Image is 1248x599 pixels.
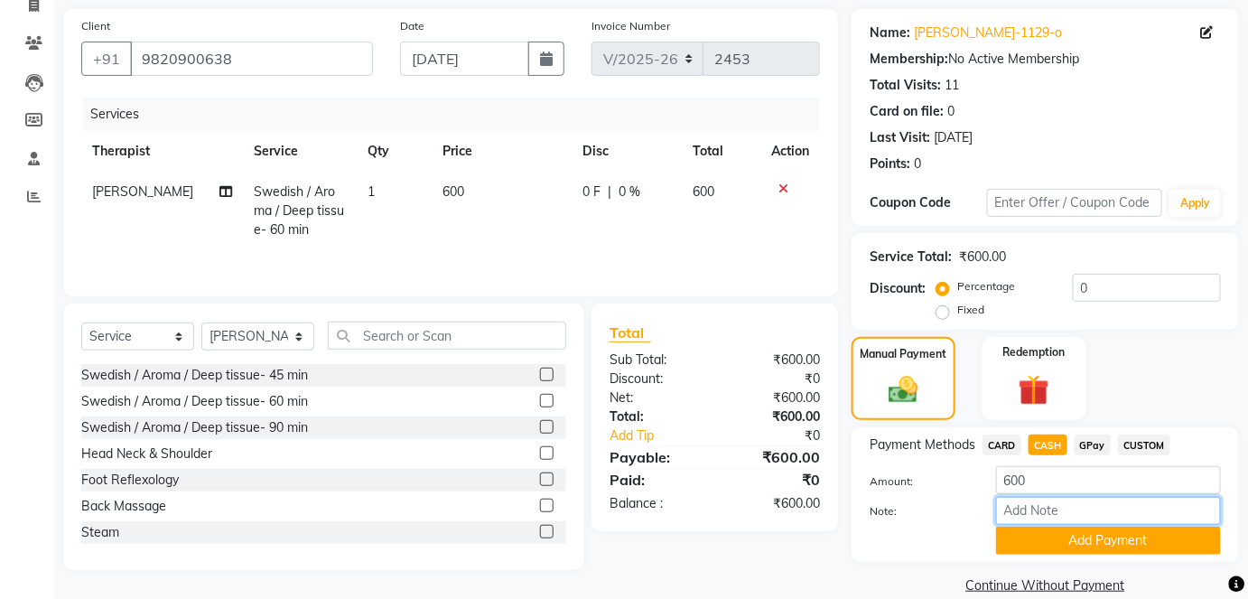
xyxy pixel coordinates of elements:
[945,76,959,95] div: 11
[870,128,930,147] div: Last Visit:
[81,131,244,172] th: Therapist
[714,469,834,491] div: ₹0
[81,445,212,463] div: Head Neck & Shoulder
[996,527,1221,555] button: Add Payment
[870,50,1221,69] div: No Active Membership
[81,392,308,411] div: Swedish / Aroma / Deep tissue- 60 min
[760,131,820,172] th: Action
[1029,435,1067,455] span: CASH
[1075,435,1112,455] span: GPay
[596,388,715,407] div: Net:
[255,183,345,238] span: Swedish / Aroma / Deep tissue- 60 min
[855,576,1235,595] a: Continue Without Payment
[957,278,1015,295] label: Percentage
[596,494,715,513] div: Balance :
[714,494,834,513] div: ₹600.00
[596,446,715,468] div: Payable:
[81,366,308,385] div: Swedish / Aroma / Deep tissue- 45 min
[83,98,834,131] div: Services
[734,426,834,445] div: ₹0
[81,418,308,437] div: Swedish / Aroma / Deep tissue- 90 min
[870,154,910,173] div: Points:
[947,102,955,121] div: 0
[92,183,193,200] span: [PERSON_NAME]
[572,131,683,172] th: Disc
[1003,344,1066,360] label: Redemption
[582,183,601,201] span: 0 F
[996,497,1221,525] input: Add Note
[870,23,910,42] div: Name:
[81,497,166,516] div: Back Massage
[693,183,714,200] span: 600
[130,42,373,76] input: Search by Name/Mobile/Email/Code
[870,248,952,267] div: Service Total:
[860,346,946,362] label: Manual Payment
[442,183,464,200] span: 600
[619,183,640,201] span: 0 %
[714,351,834,370] div: ₹600.00
[596,426,734,445] a: Add Tip
[357,131,432,172] th: Qty
[870,76,941,95] div: Total Visits:
[1118,435,1170,455] span: CUSTOM
[81,523,119,542] div: Steam
[400,18,424,34] label: Date
[81,18,110,34] label: Client
[610,323,651,342] span: Total
[81,42,132,76] button: +91
[870,193,987,212] div: Coupon Code
[714,407,834,426] div: ₹600.00
[368,183,375,200] span: 1
[596,469,715,491] div: Paid:
[682,131,760,172] th: Total
[596,407,715,426] div: Total:
[870,102,944,121] div: Card on file:
[856,473,983,490] label: Amount:
[856,503,983,519] label: Note:
[914,154,921,173] div: 0
[596,351,715,370] div: Sub Total:
[959,248,1006,267] div: ₹600.00
[870,279,926,298] div: Discount:
[714,370,834,388] div: ₹0
[328,322,566,350] input: Search or Scan
[957,302,984,318] label: Fixed
[870,50,948,69] div: Membership:
[914,23,1062,42] a: [PERSON_NAME]-1129-o
[880,373,927,407] img: _cash.svg
[81,471,179,490] div: Foot Reflexology
[714,446,834,468] div: ₹600.00
[714,388,834,407] div: ₹600.00
[996,466,1221,494] input: Amount
[591,18,670,34] label: Invoice Number
[870,435,975,454] span: Payment Methods
[608,183,611,201] span: |
[987,189,1163,217] input: Enter Offer / Coupon Code
[244,131,357,172] th: Service
[1169,190,1221,217] button: Apply
[1009,371,1059,410] img: _gift.svg
[432,131,571,172] th: Price
[983,435,1021,455] span: CARD
[934,128,973,147] div: [DATE]
[596,370,715,388] div: Discount:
